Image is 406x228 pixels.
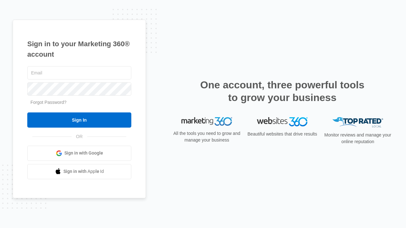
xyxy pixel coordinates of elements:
[27,66,131,79] input: Email
[27,39,131,60] h1: Sign in to your Marketing 360® account
[64,150,103,156] span: Sign in with Google
[30,100,67,105] a: Forgot Password?
[63,168,104,175] span: Sign in with Apple Id
[27,146,131,161] a: Sign in with Google
[72,133,87,140] span: OR
[247,131,318,137] p: Beautiful websites that drive results
[198,79,366,104] h2: One account, three powerful tools to grow your business
[171,130,242,143] p: All the tools you need to grow and manage your business
[181,117,232,126] img: Marketing 360
[27,112,131,128] input: Sign In
[257,117,308,126] img: Websites 360
[332,117,383,128] img: Top Rated Local
[322,132,393,145] p: Monitor reviews and manage your online reputation
[27,164,131,179] a: Sign in with Apple Id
